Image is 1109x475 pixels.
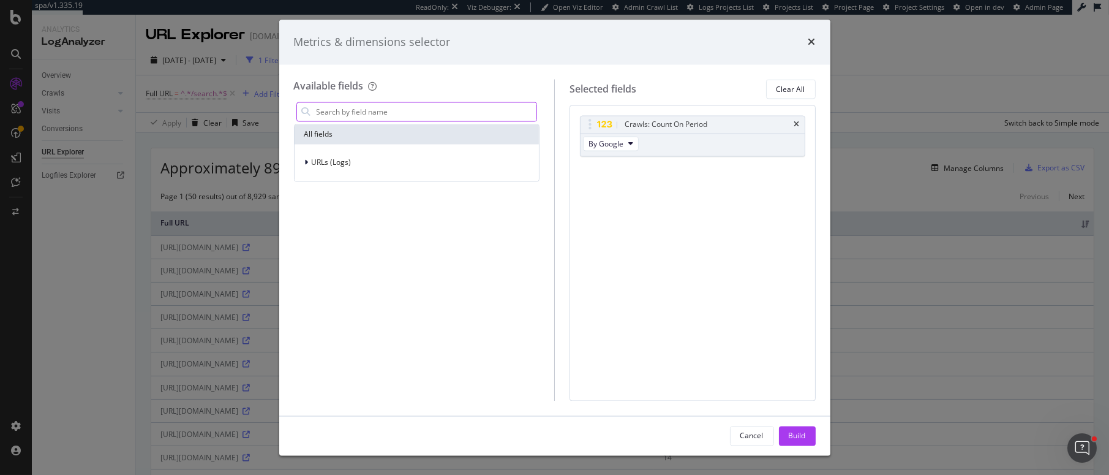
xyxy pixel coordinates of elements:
[315,103,537,121] input: Search by field name
[776,84,805,94] div: Clear All
[789,430,806,441] div: Build
[294,34,451,50] div: Metrics & dimensions selector
[794,121,800,129] div: times
[279,20,830,455] div: modal
[295,125,539,145] div: All fields
[1067,433,1097,463] iframe: Intercom live chat
[808,34,816,50] div: times
[625,119,707,131] div: Crawls: Count On Period
[740,430,764,441] div: Cancel
[730,426,774,446] button: Cancel
[312,158,351,168] span: URLs (Logs)
[588,139,623,149] span: By Google
[583,137,639,151] button: By Google
[766,80,816,99] button: Clear All
[294,80,364,93] div: Available fields
[779,426,816,446] button: Build
[580,116,805,157] div: Crawls: Count On PeriodtimesBy Google
[570,82,636,96] div: Selected fields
